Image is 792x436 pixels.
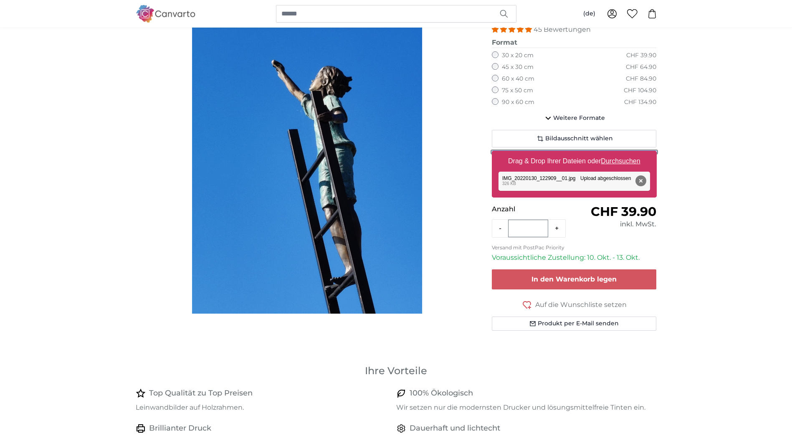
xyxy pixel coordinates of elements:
[574,219,656,229] div: inkl. MwSt.
[492,25,534,33] span: 4.93 stars
[601,157,640,165] u: Durchsuchen
[149,388,253,399] h4: Top Qualität zu Top Preisen
[591,204,656,219] span: CHF 39.90
[502,98,534,106] label: 90 x 60 cm
[136,5,196,22] img: Canvarto
[492,299,657,310] button: Auf die Wunschliste setzen
[531,275,617,283] span: In den Warenkorb legen
[626,63,656,71] div: CHF 64.90
[492,253,657,263] p: Voraussichtliche Zustellung: 10. Okt. - 13. Okt.
[553,114,605,122] span: Weitere Formate
[492,204,574,214] p: Anzahl
[396,403,650,413] p: Wir setzen nur die modernsten Drucker und lösungsmittelfreie Tinten ein.
[626,75,656,83] div: CHF 84.90
[502,63,534,71] label: 45 x 30 cm
[492,269,657,289] button: In den Warenkorb legen
[410,388,473,399] h4: 100% Ökologisch
[545,134,613,143] span: Bildausschnitt wählen
[136,364,657,378] h3: Ihre Vorteile
[577,6,602,21] button: (de)
[492,220,508,237] button: -
[492,244,657,251] p: Versand mit PostPac Priority
[502,51,534,60] label: 30 x 20 cm
[626,51,656,60] div: CHF 39.90
[410,423,500,434] h4: Dauerhaft und lichtecht
[136,403,390,413] p: Leinwandbilder auf Holzrahmen.
[502,86,533,95] label: 75 x 50 cm
[624,86,656,95] div: CHF 104.90
[492,38,657,48] legend: Format
[548,220,565,237] button: +
[149,423,211,434] h4: Brillianter Druck
[492,130,657,147] button: Bildausschnitt wählen
[505,153,644,170] label: Drag & Drop Ihrer Dateien oder
[624,98,656,106] div: CHF 134.90
[535,300,627,310] span: Auf die Wunschliste setzen
[492,317,657,331] button: Produkt per E-Mail senden
[534,25,591,33] span: 45 Bewertungen
[492,110,657,127] button: Weitere Formate
[502,75,534,83] label: 60 x 40 cm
